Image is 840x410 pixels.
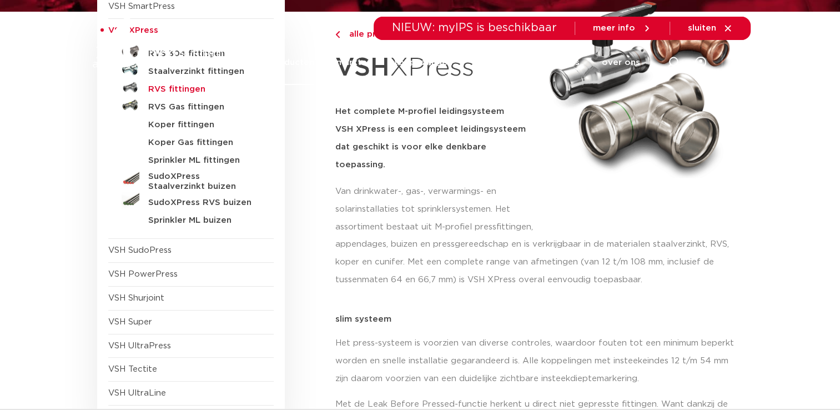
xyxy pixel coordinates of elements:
p: appendages, buizen en pressgereedschap en is verkrijgbaar in de materialen staalverzinkt, RVS, ko... [335,236,743,289]
p: Van drinkwater-, gas-, verwarmings- en solarinstallaties tot sprinklersystemen. Het assortiment b... [335,183,536,236]
a: VSH SudoPress [108,246,172,254]
h5: Het complete M-profiel leidingsysteem VSH XPress is een compleet leidingsysteem dat geschikt is v... [335,103,536,174]
a: Sprinkler ML fittingen [108,149,274,167]
a: Koper Gas fittingen [108,132,274,149]
h5: SudoXPress RVS buizen [148,198,258,208]
a: Koper fittingen [108,114,274,132]
a: markten [336,40,371,85]
a: Sprinkler ML buizen [108,209,274,227]
a: sluiten [688,23,733,33]
a: RVS Gas fittingen [108,96,274,114]
a: VSH Tectite [108,365,157,373]
h5: Koper fittingen [148,120,258,130]
h5: Koper Gas fittingen [148,138,258,148]
h5: Sprinkler ML buizen [148,216,258,226]
h5: Sprinkler ML fittingen [148,156,258,166]
nav: Menu [269,40,640,85]
a: meer info [593,23,652,33]
a: producten [269,40,314,85]
a: VSH Super [108,318,152,326]
a: VSH UltraLine [108,389,166,397]
a: downloads [474,40,521,85]
a: SudoXPress RVS buizen [108,192,274,209]
h5: RVS Gas fittingen [148,102,258,112]
div: my IPS [695,40,706,85]
p: slim systeem [335,315,743,323]
span: NIEUW: myIPS is beschikbaar [392,22,557,33]
h5: RVS fittingen [148,84,258,94]
a: SudoXPress Staalverzinkt buizen [108,167,274,192]
a: toepassingen [394,40,452,85]
a: VSH Shurjoint [108,294,164,302]
a: services [544,40,579,85]
a: RVS fittingen [108,78,274,96]
span: meer info [593,24,635,32]
a: VSH PowerPress [108,270,178,278]
a: VSH UltraPress [108,342,171,350]
span: sluiten [688,24,716,32]
a: over ons [601,40,640,85]
p: Het press-systeem is voorzien van diverse controles, waardoor fouten tot een minimum beperkt word... [335,334,743,388]
h5: SudoXPress Staalverzinkt buizen [148,172,258,192]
